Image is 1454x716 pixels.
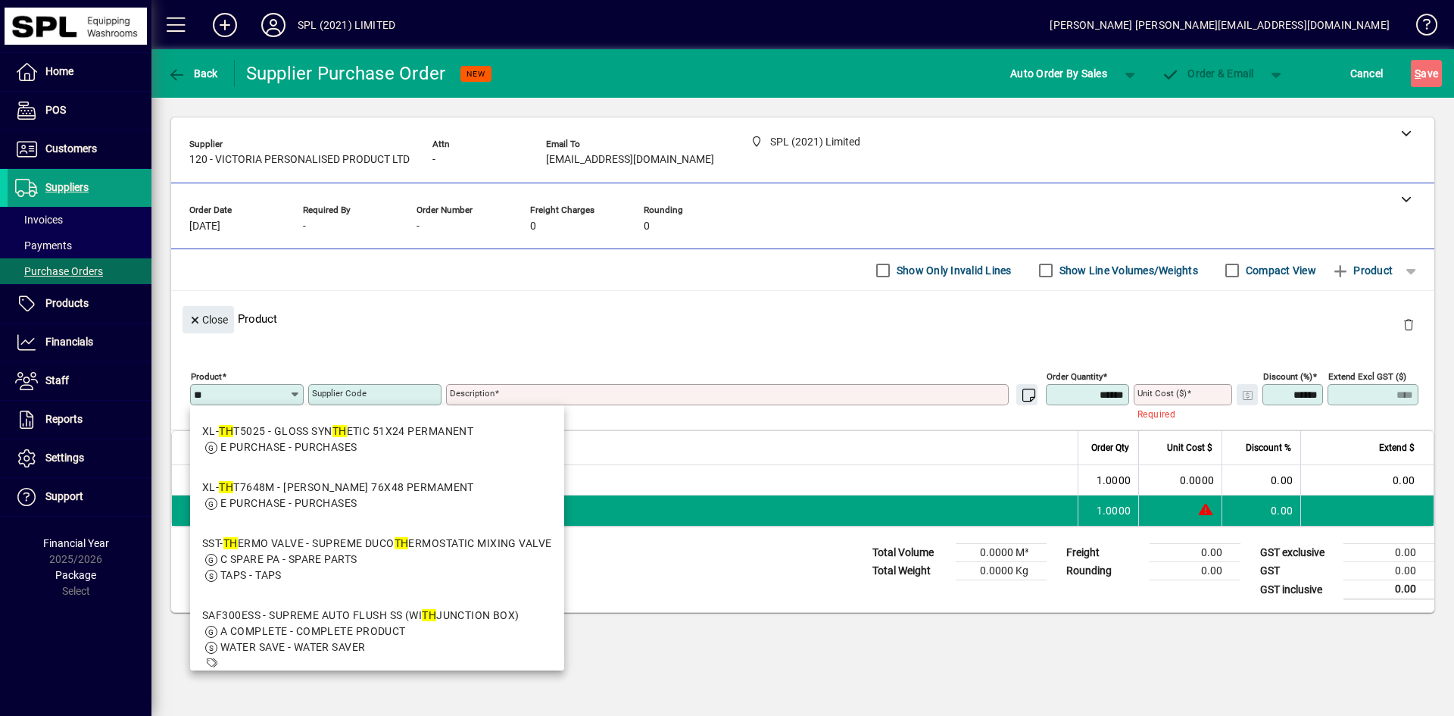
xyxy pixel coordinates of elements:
mat-label: Discount (%) [1263,371,1312,382]
button: Cancel [1346,60,1387,87]
mat-label: Product [191,371,222,382]
span: TAPS - TAPS [220,569,282,581]
a: Financials [8,324,151,361]
span: POS [45,104,66,116]
span: E PURCHASE - PURCHASES [220,497,357,509]
mat-label: Unit Cost ($) [1137,388,1187,399]
span: Financial Year [43,537,109,549]
span: E PURCHASE - PURCHASES [220,441,357,453]
a: Support [8,478,151,516]
td: GST [1253,562,1343,580]
em: TH [223,537,238,549]
mat-label: Description [450,388,495,399]
span: Home [45,65,73,77]
td: Freight [1059,544,1150,562]
td: 0.0000 [1138,465,1222,496]
td: 0.00 [1150,544,1240,562]
mat-option: XL-THT7648M - MATT 76X48 PERMAMENT [190,467,564,524]
div: Product [171,291,1434,346]
button: Order & Email [1154,60,1262,87]
td: 0.00 [1222,465,1300,496]
button: Close [183,306,234,333]
span: Back [167,67,218,80]
td: Rounding [1059,562,1150,580]
span: [DATE] [189,220,220,233]
span: Support [45,490,83,502]
span: WATER SAVE - WATER SAVER [220,641,366,653]
a: Knowledge Base [1405,3,1435,52]
td: 0.00 [1150,562,1240,580]
mat-option: SST-THERMO VALVE - SUPREME DUCO THERMOSTATIC MIXING VALVE [190,524,564,596]
span: C SPARE PA - SPARE PARTS [220,553,357,565]
span: Invoices [15,214,63,226]
button: Profile [249,11,298,39]
span: 0 [530,220,536,233]
td: 0.00 [1222,496,1300,526]
mat-label: Supplier Code [312,388,367,399]
span: Financials [45,336,93,348]
mat-option: XL-THT5025 - GLOSS SYNTHETIC 51X24 PERMANENT [190,411,564,467]
div: SST- ERMO VALVE - SUPREME DUCO ERMOSTATIC MIXING VALVE [202,536,552,552]
div: [PERSON_NAME] [PERSON_NAME][EMAIL_ADDRESS][DOMAIN_NAME] [1050,13,1390,37]
span: [EMAIL_ADDRESS][DOMAIN_NAME] [546,154,714,166]
span: 0 [644,220,650,233]
span: Payments [15,239,72,252]
span: Package [55,569,96,581]
span: NEW [466,69,485,79]
a: Home [8,53,151,91]
td: Total Weight [865,562,956,580]
mat-label: Order Quantity [1047,371,1103,382]
span: Extend $ [1379,439,1415,456]
span: Cancel [1350,61,1384,86]
td: 0.00 [1343,562,1434,580]
em: TH [395,537,409,549]
span: ave [1415,61,1438,86]
td: 0.0000 Kg [956,562,1047,580]
td: 0.00 [1343,580,1434,599]
td: 1.0000 [1078,496,1138,526]
button: Auto Order By Sales [1003,60,1115,87]
span: A COMPLETE - COMPLETE PRODUCT [220,625,406,637]
mat-error: Required [450,405,1029,421]
span: Close [189,308,228,333]
mat-error: Required [1137,405,1220,421]
label: Compact View [1243,263,1316,278]
span: Staff [45,374,69,386]
app-page-header-button: Delete [1390,317,1427,331]
div: Supplier Purchase Order [246,61,446,86]
app-page-header-button: Close [179,312,238,326]
span: S [1415,67,1421,80]
span: Order Qty [1091,439,1129,456]
a: Settings [8,439,151,477]
span: 120 - VICTORIA PERSONALISED PRODUCT LTD [189,154,410,166]
span: Customers [45,142,97,155]
a: Invoices [8,207,151,233]
td: 0.00 [1343,544,1434,562]
td: 1.0000 [1078,465,1138,496]
em: TH [332,425,347,437]
a: Purchase Orders [8,258,151,284]
mat-label: Extend excl GST ($) [1328,371,1406,382]
button: Add [201,11,249,39]
em: TH [219,425,233,437]
em: TH [219,481,233,493]
span: Suppliers [45,181,89,193]
div: SAF300ESS - SUPREME AUTO FLUSH SS (WI JUNCTION BOX) [202,608,520,624]
span: Unit Cost $ [1167,439,1212,456]
td: 0.0000 M³ [956,544,1047,562]
a: POS [8,92,151,130]
button: Save [1411,60,1442,87]
span: Auto Order By Sales [1010,61,1107,86]
span: - [432,154,435,166]
em: TH [422,609,436,621]
label: Show Line Volumes/Weights [1056,263,1198,278]
span: Order & Email [1162,67,1254,80]
span: Reports [45,413,83,425]
button: Back [164,60,222,87]
a: Reports [8,401,151,439]
td: GST exclusive [1253,544,1343,562]
a: Payments [8,233,151,258]
button: Delete [1390,306,1427,342]
span: - [303,220,306,233]
td: 0.00 [1300,465,1434,496]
